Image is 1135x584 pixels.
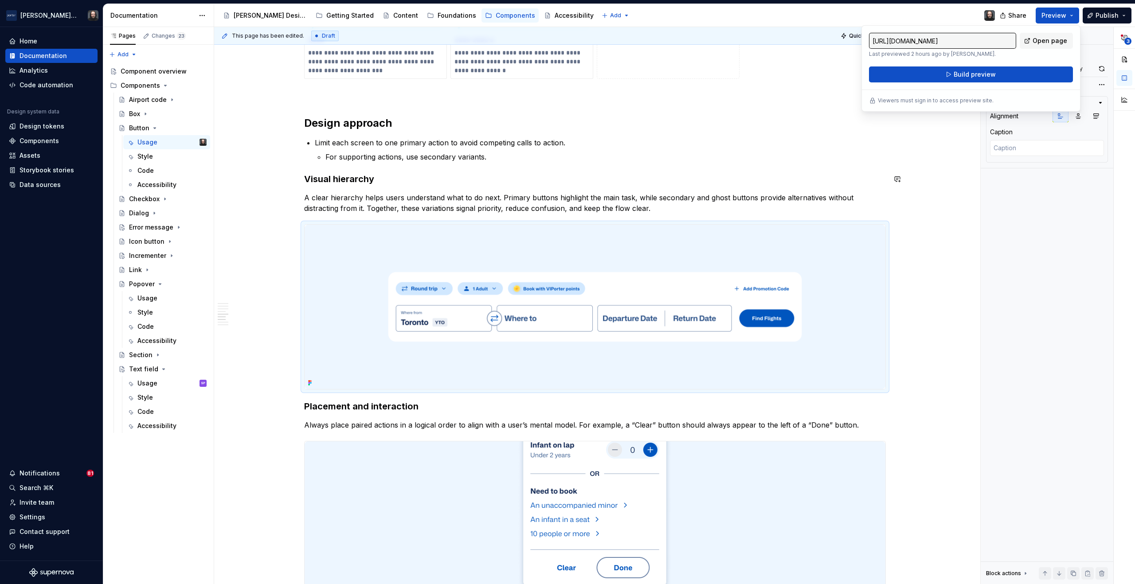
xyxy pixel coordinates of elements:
a: Style [123,305,210,319]
span: Add [117,51,129,58]
div: Accessibility [137,180,176,189]
div: Invite team [20,498,54,507]
p: Last previewed 2 hours ago by [PERSON_NAME]. [869,51,1016,58]
div: Button [129,124,149,132]
div: Link [129,265,142,274]
a: Code [123,319,210,334]
a: Components [481,8,539,23]
a: [PERSON_NAME] Design [219,8,310,23]
div: [PERSON_NAME] Design [234,11,307,20]
a: UsageSP [123,376,210,390]
div: Popover [129,280,155,288]
a: Storybook stories [5,163,98,177]
a: Code [123,164,210,178]
p: For supporting actions, use secondary variants. [325,152,886,162]
a: Content [379,8,422,23]
a: Checkbox [115,192,210,206]
a: Button [115,121,210,135]
a: UsageTeunis Vorsteveld [123,135,210,149]
span: Quick preview [849,32,887,39]
button: Preview [1036,8,1079,23]
div: Changes [152,32,186,39]
div: Code [137,166,154,175]
span: Build preview [954,70,996,79]
span: Publish [1096,11,1119,20]
div: Components [20,136,59,145]
div: Error message [129,223,173,232]
a: Code [123,405,210,419]
div: Getting Started [326,11,374,20]
a: Style [123,390,210,405]
span: Add [610,12,621,19]
span: Share [1008,11,1026,20]
div: [PERSON_NAME] Airlines [20,11,77,20]
img: Teunis Vorsteveld [200,139,207,146]
div: Analytics [20,66,48,75]
div: Checkbox [129,195,160,203]
button: Search ⌘K [5,481,98,495]
div: Settings [20,513,45,522]
div: SP [201,379,205,388]
div: Assets [20,151,40,160]
a: Design tokens [5,119,98,133]
div: Code [137,322,154,331]
div: Design system data [7,108,59,115]
a: Open page [1020,33,1073,49]
button: Share [995,8,1032,23]
a: Code automation [5,78,98,92]
div: Airport code [129,95,167,104]
a: Link [115,263,210,277]
button: [PERSON_NAME] AirlinesTeunis Vorsteveld [2,6,101,25]
a: Accessibility [123,334,210,348]
div: Documentation [20,51,67,60]
span: Open page [1033,36,1067,45]
button: Notifications81 [5,466,98,480]
div: Icon button [129,237,164,246]
img: Teunis Vorsteveld [984,10,995,21]
a: Home [5,34,98,48]
div: Dialog [129,209,149,218]
button: Help [5,539,98,553]
div: Design tokens [20,122,64,131]
a: Incrementer [115,249,210,263]
div: Incrementer [129,251,166,260]
span: Preview [1041,11,1066,20]
div: Pages [110,32,136,39]
span: 23 [177,32,186,39]
div: Page tree [219,7,597,24]
div: Home [20,37,37,46]
div: Box [129,109,140,118]
a: Documentation [5,49,98,63]
a: Components [5,134,98,148]
button: Add [106,48,140,61]
div: Block actions [986,570,1021,577]
div: Help [20,542,34,551]
a: Analytics [5,63,98,78]
a: Getting Started [312,8,377,23]
div: Section [129,350,153,359]
div: Alignment [990,112,1018,121]
a: Dialog [115,206,210,220]
span: This page has been edited. [232,32,304,39]
div: Foundations [438,11,476,20]
a: Popover [115,277,210,291]
a: Icon button [115,234,210,249]
div: Usage [137,294,157,303]
a: Error message [115,220,210,234]
div: Caption [990,128,1013,136]
a: Component overview [106,64,210,78]
div: Style [137,152,153,161]
a: Assets [5,148,98,163]
a: Airport code [115,93,210,107]
a: Accessibility [123,178,210,192]
span: 81 [86,470,94,477]
button: Build preview [869,66,1073,82]
a: Data sources [5,178,98,192]
div: Accessibility [137,336,176,345]
a: Style [123,149,210,164]
div: Code automation [20,81,73,90]
svg: Supernova Logo [29,568,74,577]
p: Viewers must sign in to access preview site. [878,97,994,104]
a: Accessibility [540,8,597,23]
